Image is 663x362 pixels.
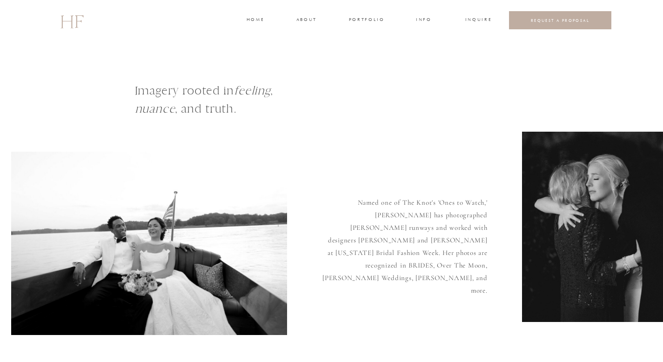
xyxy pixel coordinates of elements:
[234,83,271,98] i: feeling
[60,7,83,34] a: HF
[135,101,175,116] i: nuance
[247,16,264,25] a: home
[516,18,604,23] a: REQUEST A PROPOSAL
[322,196,488,292] p: Named one of The Knot's 'Ones to Watch,' [PERSON_NAME] has photographed [PERSON_NAME] runways and...
[82,47,582,76] p: [PERSON_NAME] is a Destination Fine Art Film Wedding Photographer based in the Southeast, serving...
[135,81,386,137] h1: Imagery rooted in , , and truth.
[349,16,384,25] a: portfolio
[465,16,490,25] a: INQUIRE
[415,16,433,25] a: INFO
[296,16,316,25] a: about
